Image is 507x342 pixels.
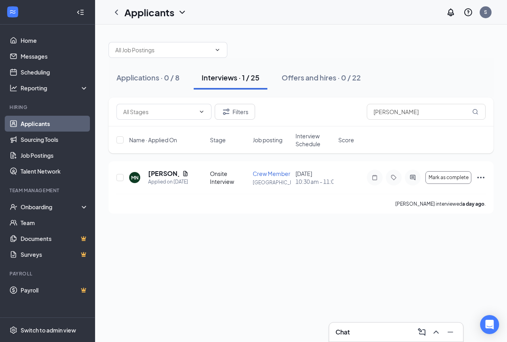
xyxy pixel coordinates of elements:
[116,73,179,82] div: Applications · 0 / 8
[425,171,471,184] button: Mark as complete
[131,174,139,181] div: MN
[215,104,255,120] button: Filter Filters
[429,175,469,180] span: Mark as complete
[21,231,88,246] a: DocumentsCrown
[463,8,473,17] svg: QuestionInfo
[202,73,259,82] div: Interviews · 1 / 25
[21,64,88,80] a: Scheduling
[10,270,87,277] div: Payroll
[389,174,398,181] svg: Tag
[338,136,354,144] span: Score
[10,203,17,211] svg: UserCheck
[446,327,455,337] svg: Minimize
[21,32,88,48] a: Home
[21,282,88,298] a: PayrollCrown
[408,174,417,181] svg: ActiveChat
[335,328,350,336] h3: Chat
[295,170,334,185] div: [DATE]
[21,326,76,334] div: Switch to admin view
[21,203,82,211] div: Onboarding
[148,178,189,186] div: Applied on [DATE]
[295,132,334,148] span: Interview Schedule
[21,116,88,132] a: Applicants
[21,246,88,262] a: SurveysCrown
[370,174,379,181] svg: Note
[221,107,231,117] svg: Filter
[9,8,17,16] svg: WorkstreamLogo
[76,8,84,16] svg: Collapse
[124,6,174,19] h1: Applicants
[210,136,226,144] span: Stage
[253,136,282,144] span: Job posting
[177,8,187,17] svg: ChevronDown
[462,201,484,207] b: a day ago
[476,173,486,182] svg: Ellipses
[395,201,486,207] p: [PERSON_NAME] interviewed .
[484,9,487,15] div: S
[182,170,189,177] svg: Document
[148,169,179,178] h5: [PERSON_NAME]
[21,132,88,147] a: Sourcing Tools
[21,147,88,163] a: Job Postings
[21,48,88,64] a: Messages
[10,326,17,334] svg: Settings
[480,315,499,334] div: Open Intercom Messenger
[430,326,442,338] button: ChevronUp
[10,187,87,194] div: Team Management
[282,73,361,82] div: Offers and hires · 0 / 22
[115,46,211,54] input: All Job Postings
[416,326,428,338] button: ComposeMessage
[417,327,427,337] svg: ComposeMessage
[112,8,121,17] svg: ChevronLeft
[10,84,17,92] svg: Analysis
[129,136,177,144] span: Name · Applied On
[214,47,221,53] svg: ChevronDown
[123,107,195,116] input: All Stages
[472,109,478,115] svg: MagnifyingGlass
[253,170,290,177] span: Crew Member
[198,109,205,115] svg: ChevronDown
[295,178,334,185] span: 10:30 am - 11:00 am
[21,163,88,179] a: Talent Network
[10,104,87,111] div: Hiring
[210,170,248,185] div: Onsite Interview
[21,84,89,92] div: Reporting
[21,215,88,231] a: Team
[367,104,486,120] input: Search in interviews
[253,179,291,186] p: [GEOGRAPHIC_DATA]
[446,8,456,17] svg: Notifications
[431,327,441,337] svg: ChevronUp
[444,326,457,338] button: Minimize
